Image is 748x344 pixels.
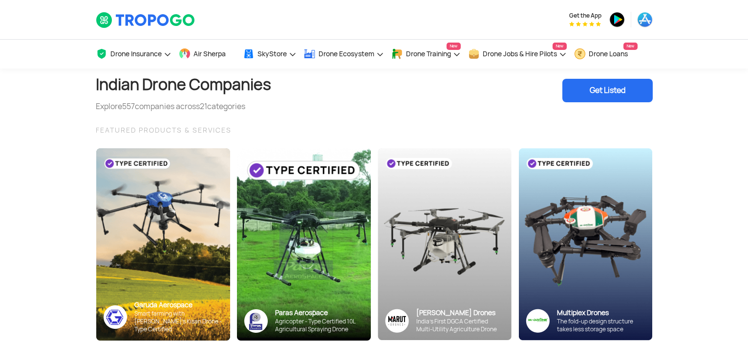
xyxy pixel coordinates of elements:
[110,50,162,58] span: Drone Insurance
[104,305,127,329] img: ic_garuda_sky.png
[574,40,638,69] a: Drone LoansNew
[557,318,645,333] div: The fold-up design structure takes less storage space
[96,124,653,136] div: FEATURED PRODUCTS & SERVICES
[569,22,601,26] img: App Raking
[193,50,226,58] span: Air Sherpa
[134,310,223,333] div: Smart farming with [PERSON_NAME]’s Kisan Drone - Type Certified
[637,12,653,27] img: ic_appstore.png
[623,43,638,50] span: New
[200,101,207,112] span: 21
[609,12,625,27] img: ic_playstore.png
[562,79,653,102] div: Get Listed
[569,12,601,20] span: Get the App
[275,318,363,333] div: Agricopter - Type Certified 10L Agricultural Spraying Drone
[416,308,504,318] div: [PERSON_NAME] Drones
[447,43,461,50] span: New
[526,309,550,333] img: ic_multiplex_sky.png
[406,50,451,58] span: Drone Training
[589,50,628,58] span: Drone Loans
[275,308,363,318] div: Paras Aerospace
[416,318,504,333] div: India’s First DGCA Certified Multi-Utility Agriculture Drone
[243,40,297,69] a: SkyStore
[134,300,223,310] div: Garuda Aerospace
[483,50,557,58] span: Drone Jobs & Hire Pilots
[468,40,567,69] a: Drone Jobs & Hire PilotsNew
[179,40,235,69] a: Air Sherpa
[96,69,271,101] h1: Indian Drone Companies
[96,40,171,69] a: Drone Insurance
[518,148,652,341] img: bg_multiplex_sky.png
[96,101,271,113] div: Explore companies across categories
[319,50,374,58] span: Drone Ecosystem
[391,40,461,69] a: Drone TrainingNew
[237,148,371,341] img: paras-card.png
[553,43,567,50] span: New
[557,308,645,318] div: Multiplex Drones
[96,12,196,28] img: TropoGo Logo
[244,309,268,333] img: paras-logo-banner.png
[378,148,512,340] img: bg_marut_sky.png
[385,309,409,333] img: Group%2036313.png
[257,50,287,58] span: SkyStore
[96,148,230,341] img: bg_garuda_sky.png
[304,40,384,69] a: Drone Ecosystem
[122,101,135,112] span: 557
